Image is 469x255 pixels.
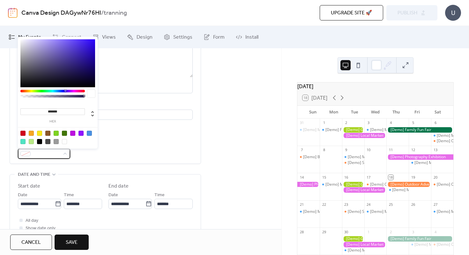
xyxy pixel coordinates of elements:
div: [Demo] Local Market [342,187,387,193]
div: 1 [322,120,326,125]
div: [Demo] Local Market [342,133,387,138]
div: [Demo] Morning Yoga Bliss [409,242,431,247]
span: Connect [62,34,81,41]
div: Location [18,101,191,109]
div: [Demo] Seniors' Social Tea [342,209,364,214]
span: Show date only [26,225,56,232]
div: #7ED321 [54,131,59,136]
span: Form [213,34,225,41]
div: [Demo] Morning Yoga Bliss [348,248,396,253]
div: [Demo] Morning Yoga Bliss [303,127,352,133]
div: [Demo] Family Fun Fair [386,127,453,133]
span: Time [64,191,74,199]
div: 25 [388,202,393,207]
div: #B8E986 [29,139,34,144]
div: 29 [322,229,326,234]
button: Cancel [10,235,52,250]
div: [Demo] Morning Yoga Bliss [414,242,463,247]
div: [Demo] Morning Yoga Bliss [297,209,320,214]
div: [Demo] Family Fun Fair [386,236,453,242]
div: [Demo] Open Mic Night [431,138,453,144]
div: 24 [366,202,371,207]
b: / [101,7,104,19]
span: My Events [18,34,41,41]
div: [Demo] Morning Yoga Bliss [370,209,419,214]
button: Save [55,235,89,250]
div: [Demo] Open Mic Night [431,182,453,187]
div: [Demo] Morning Yoga Bliss [370,127,419,133]
div: 2 [388,229,393,234]
div: Wed [365,106,386,119]
div: 17 [366,175,371,180]
b: tranning [104,7,127,19]
img: logo [8,8,18,18]
div: #8B572A [45,131,50,136]
div: [Demo] Morning Yoga Bliss [348,154,396,160]
div: 14 [299,175,304,180]
div: #50E3C2 [20,139,26,144]
div: 3 [411,229,415,234]
div: Tue [344,106,365,119]
div: Sun [302,106,323,119]
div: [Demo] Open Mic Night [431,242,453,247]
div: Thu [386,106,406,119]
a: My Events [4,28,46,46]
div: 2 [344,120,349,125]
div: [Demo] Morning Yoga Bliss [342,154,364,160]
div: 8 [322,148,326,152]
div: [Demo] Morning Yoga Bliss [364,127,387,133]
div: U [445,5,461,21]
div: 4 [433,229,438,234]
span: Save [66,239,78,246]
div: [Demo] Seniors' Social Tea [342,160,364,166]
a: Form [199,28,229,46]
span: Date [108,191,118,199]
span: Upgrade site 🚀 [331,9,372,17]
div: [Demo] Morning Yoga Bliss [320,182,342,187]
div: [Demo] Local Market [342,242,387,247]
div: 22 [322,202,326,207]
div: 9 [344,148,349,152]
div: 1 [366,229,371,234]
span: All day [26,217,38,225]
div: [Demo] Morning Yoga Bliss [303,209,352,214]
span: Views [102,34,116,41]
span: Design [137,34,153,41]
div: #417505 [62,131,67,136]
div: #F5A623 [29,131,34,136]
div: 11 [388,148,393,152]
div: [Demo] Morning Yoga Bliss [392,187,441,193]
div: [Demo] Book Club Gathering [303,154,354,160]
div: 26 [411,202,415,207]
span: Date [18,191,27,199]
div: [Demo] Morning Yoga Bliss [414,160,463,166]
div: #F8E71C [37,131,42,136]
div: 10 [366,148,371,152]
div: [Demo] Morning Yoga Bliss [431,209,453,214]
div: 30 [344,229,349,234]
div: 31 [299,120,304,125]
div: 15 [322,175,326,180]
a: Design [122,28,157,46]
div: Mon [323,106,344,119]
div: 12 [411,148,415,152]
div: [Demo] Photography Exhibition [386,154,453,160]
button: Upgrade site 🚀 [320,5,383,20]
div: [DATE] [297,82,453,90]
div: [Demo] Morning Yoga Bliss [386,187,409,193]
div: #4A90E2 [87,131,92,136]
div: 23 [344,202,349,207]
div: #FFFFFF [62,139,67,144]
span: Date and time [18,171,50,179]
div: 18 [388,175,393,180]
div: 21 [299,202,304,207]
div: Start date [18,182,40,190]
div: End date [108,182,129,190]
div: #000000 [37,139,42,144]
span: Time [154,191,165,199]
div: [Demo] Morning Yoga Bliss [431,133,453,138]
span: Cancel [21,239,41,246]
div: [Demo] Morning Yoga Bliss [409,160,431,166]
div: [Demo] Culinary Cooking Class [364,182,387,187]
